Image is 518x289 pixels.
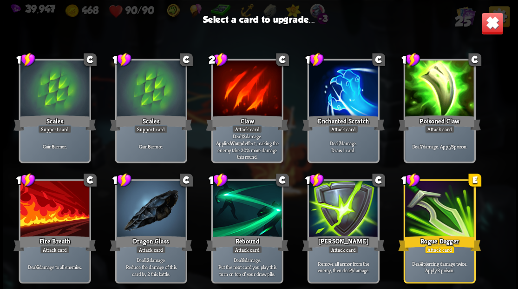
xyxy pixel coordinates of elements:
div: Rebound [206,234,289,253]
div: Support card [38,125,71,133]
b: 7 [420,143,422,150]
div: Poisoned Claw [398,114,481,132]
div: Fire Breath [13,234,96,253]
b: 7 [338,140,341,147]
div: Support card [134,125,167,133]
div: C [372,53,385,66]
p: Deal damage. Applies effect, making the enemy take 20% more damage this round. [214,133,280,160]
div: C [84,174,97,187]
div: Attack card [424,125,454,133]
p: Deal piercing damage twice. Apply 3 poison. [407,260,472,274]
b: Wound [230,140,244,147]
div: C [180,53,193,66]
p: Gain armor. [22,143,87,150]
h3: Select a card to upgrade... [203,14,315,24]
b: 12 [144,256,149,263]
b: 8 [242,256,244,263]
div: Attack card [136,245,166,254]
div: 2 [209,52,228,67]
div: C [372,174,385,187]
b: 4 [350,267,353,274]
div: 1 [112,173,131,187]
div: 1 [16,52,35,67]
div: C [276,174,289,187]
p: Deal damage to all enemies. [22,263,87,270]
div: 1 [401,52,420,67]
p: Remove all armor from the enemy, then deal damage. [310,260,376,274]
b: 12 [241,133,245,140]
div: C [84,53,97,66]
b: 6 [52,143,54,150]
p: Deal damage. Put the next card you play this turn on top of your draw pile. [214,256,280,277]
p: Gain armor. [118,143,184,150]
div: 1 [112,52,131,67]
p: Deal damage. Draw 1 card. [310,140,376,153]
div: C [276,53,289,66]
div: E [468,174,481,187]
div: Attack card [328,125,358,133]
div: Attack card [232,245,262,254]
div: Enchanted Scratch [302,114,385,132]
b: 3 [451,143,454,150]
div: 1 [209,173,228,187]
div: 1 [401,173,420,187]
div: Attack card [424,245,454,254]
div: Rogue Dagger [398,234,481,253]
div: Attack card [328,245,358,254]
div: 1 [305,173,324,187]
b: 6 [148,143,151,150]
div: C [180,174,193,187]
b: 4 [420,260,423,267]
div: Attack card [232,125,262,133]
div: C [468,53,481,66]
div: 1 [305,52,324,67]
p: Deal damage. Apply poison. [407,143,472,150]
div: Claw [206,114,289,132]
div: Scales [110,114,192,132]
div: Attack card [39,245,70,254]
img: Close_Button.png [481,12,503,34]
div: Dragon Glass [110,234,192,253]
div: 1 [16,173,35,187]
div: Scales [13,114,96,132]
p: Deal damage. Reduce the damage of this card by 2 this battle. [118,256,184,277]
b: 6 [36,263,39,270]
div: [PERSON_NAME] [302,234,385,253]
